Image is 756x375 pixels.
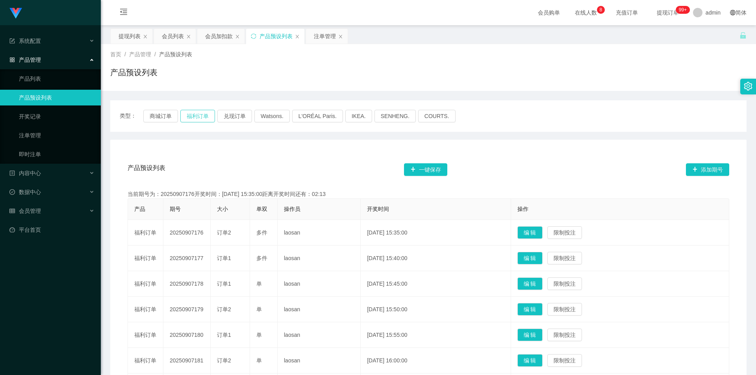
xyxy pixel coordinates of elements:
button: SENHENG. [374,110,416,122]
div: 会员加扣款 [205,29,233,44]
td: laosan [278,271,361,297]
span: 产品预设列表 [128,163,165,176]
td: 20250907176 [163,220,211,246]
button: 编 辑 [517,303,543,316]
button: 限制投注 [547,226,582,239]
i: 图标: appstore-o [9,57,15,63]
span: 单双 [256,206,267,212]
button: 图标: plus添加期号 [686,163,729,176]
span: 期号 [170,206,181,212]
span: 订单1 [217,332,231,338]
button: 编 辑 [517,226,543,239]
button: 编 辑 [517,354,543,367]
span: 单 [256,281,262,287]
sup: 1107 [676,6,690,14]
i: 图标: unlock [739,32,747,39]
button: L'ORÉAL Paris. [292,110,343,122]
i: 图标: form [9,38,15,44]
a: 图标: dashboard平台首页 [9,222,94,238]
td: 福利订单 [128,220,163,246]
span: 在线人数 [571,10,601,15]
h1: 产品预设列表 [110,67,157,78]
button: 限制投注 [547,354,582,367]
div: 提现列表 [119,29,141,44]
span: 充值订单 [612,10,642,15]
sup: 8 [597,6,605,14]
td: 福利订单 [128,246,163,271]
span: 产品预设列表 [159,51,192,57]
i: 图标: global [730,10,736,15]
span: 产品 [134,206,145,212]
span: 产品管理 [129,51,151,57]
span: 系统配置 [9,38,41,44]
button: 编 辑 [517,329,543,341]
a: 产品预设列表 [19,90,94,105]
button: 商城订单 [143,110,178,122]
i: 图标: check-circle-o [9,189,15,195]
span: 订单1 [217,255,231,261]
td: [DATE] 15:45:00 [361,271,511,297]
td: 福利订单 [128,271,163,297]
td: 福利订单 [128,297,163,322]
button: 兑现订单 [217,110,252,122]
span: 单 [256,357,262,364]
a: 注单管理 [19,127,94,143]
i: 图标: table [9,208,15,214]
div: 产品预设列表 [259,29,293,44]
td: laosan [278,297,361,322]
td: [DATE] 15:35:00 [361,220,511,246]
a: 产品列表 [19,71,94,87]
td: 20250907178 [163,271,211,297]
i: 图标: close [143,34,148,39]
div: 注单管理 [314,29,336,44]
img: logo.9652507e.png [9,8,22,19]
span: 产品管理 [9,57,41,63]
span: / [154,51,156,57]
button: 限制投注 [547,303,582,316]
span: 单 [256,332,262,338]
button: 图标: plus一键保存 [404,163,447,176]
span: 多件 [256,255,267,261]
span: 数据中心 [9,189,41,195]
i: 图标: close [235,34,240,39]
span: 内容中心 [9,170,41,176]
span: 订单2 [217,306,231,312]
td: 福利订单 [128,348,163,373]
span: 大小 [217,206,228,212]
i: 图标: close [186,34,191,39]
button: IKEA. [345,110,372,122]
td: laosan [278,220,361,246]
i: 图标: menu-fold [110,0,137,26]
td: 福利订单 [128,322,163,348]
i: 图标: profile [9,170,15,176]
button: 福利订单 [180,110,215,122]
div: 当前期号为：20250907176开奖时间：[DATE] 15:35:00距离开奖时间还有：02:13 [128,190,729,198]
span: 订单2 [217,229,231,236]
div: 会员列表 [162,29,184,44]
td: [DATE] 15:40:00 [361,246,511,271]
i: 图标: close [338,34,343,39]
td: 20250907181 [163,348,211,373]
button: Watsons. [254,110,290,122]
td: 20250907179 [163,297,211,322]
span: 首页 [110,51,121,57]
td: 20250907177 [163,246,211,271]
button: 限制投注 [547,252,582,264]
i: 图标: close [295,34,300,39]
span: 会员管理 [9,208,41,214]
span: 订单2 [217,357,231,364]
td: [DATE] 16:00:00 [361,348,511,373]
i: 图标: sync [251,33,256,39]
td: laosan [278,322,361,348]
span: 类型： [120,110,143,122]
td: laosan [278,348,361,373]
a: 即时注单 [19,146,94,162]
span: 操作员 [284,206,300,212]
span: 操作 [517,206,528,212]
p: 8 [600,6,602,14]
td: 20250907180 [163,322,211,348]
td: [DATE] 15:55:00 [361,322,511,348]
button: 限制投注 [547,329,582,341]
span: 提现订单 [653,10,683,15]
i: 图标: setting [744,82,752,91]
